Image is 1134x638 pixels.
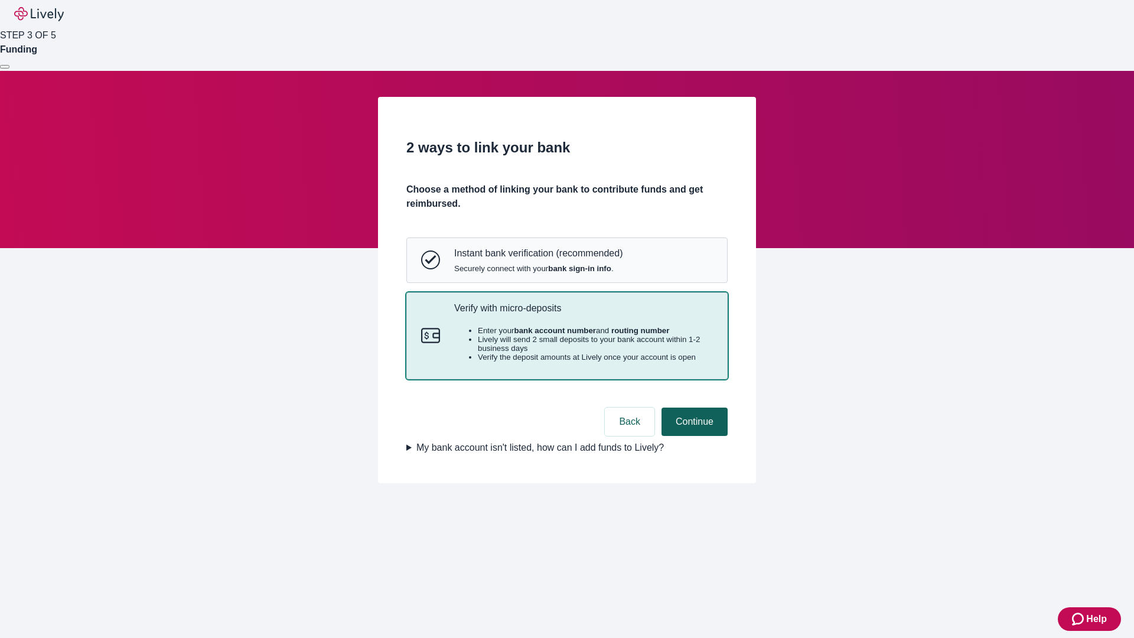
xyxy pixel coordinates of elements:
svg: Zendesk support icon [1072,612,1086,626]
li: Verify the deposit amounts at Lively once your account is open [478,353,713,362]
button: Instant bank verificationInstant bank verification (recommended)Securely connect with yourbank si... [407,238,727,282]
strong: bank account number [514,326,597,335]
h2: 2 ways to link your bank [406,137,728,158]
strong: bank sign-in info [548,264,611,273]
span: Help [1086,612,1107,626]
p: Instant bank verification (recommended) [454,248,623,259]
svg: Instant bank verification [421,250,440,269]
img: Lively [14,7,64,21]
button: Back [605,408,654,436]
li: Lively will send 2 small deposits to your bank account within 1-2 business days [478,335,713,353]
svg: Micro-deposits [421,326,440,345]
button: Continue [661,408,728,436]
span: Securely connect with your . [454,264,623,273]
strong: routing number [611,326,669,335]
button: Micro-depositsVerify with micro-depositsEnter yourbank account numberand routing numberLively wil... [407,293,727,379]
button: Zendesk support iconHelp [1058,607,1121,631]
h4: Choose a method of linking your bank to contribute funds and get reimbursed. [406,183,728,211]
li: Enter your and [478,326,713,335]
p: Verify with micro-deposits [454,302,713,314]
summary: My bank account isn't listed, how can I add funds to Lively? [406,441,728,455]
